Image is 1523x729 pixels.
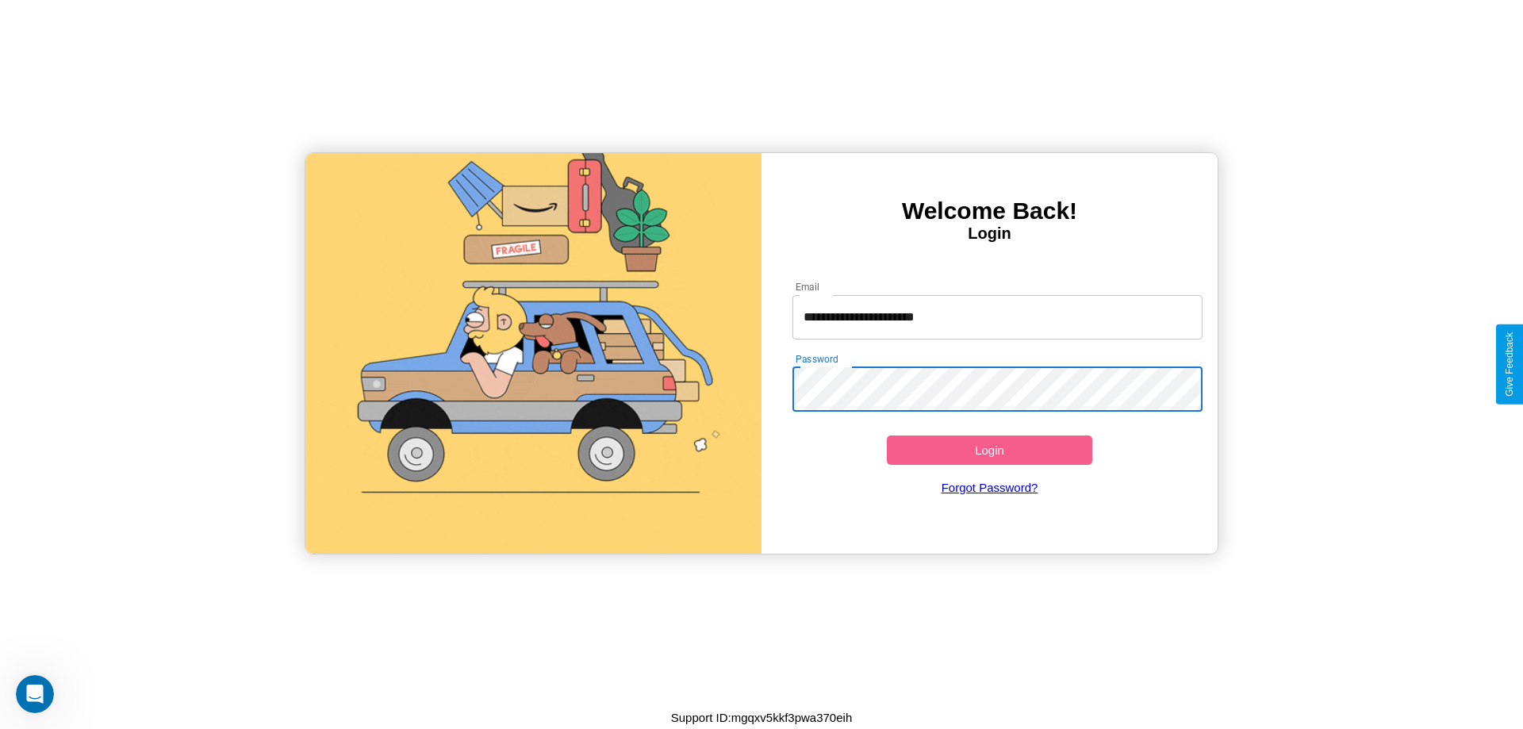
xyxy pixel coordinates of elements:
img: gif [305,153,761,554]
iframe: Intercom live chat [16,675,54,713]
h4: Login [761,224,1218,243]
button: Login [887,435,1092,465]
p: Support ID: mgqxv5kkf3pwa370eih [671,707,852,728]
a: Forgot Password? [785,465,1195,510]
div: Give Feedback [1504,332,1515,397]
label: Password [796,352,838,366]
label: Email [796,280,820,294]
h3: Welcome Back! [761,198,1218,224]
